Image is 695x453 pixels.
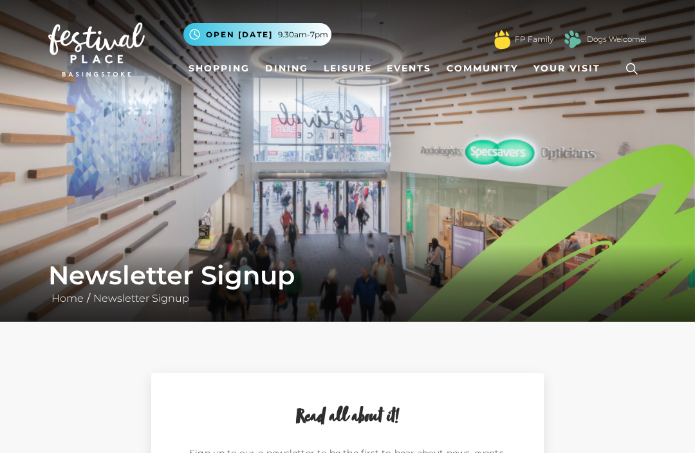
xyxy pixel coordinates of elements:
button: Open [DATE] 9.30am-7pm [183,23,331,46]
span: Your Visit [533,62,600,75]
a: FP Family [515,33,553,45]
a: Events [382,57,436,80]
div: / [39,260,656,306]
h1: Newsletter Signup [48,260,647,291]
a: Your Visit [528,57,612,80]
img: Festival Place Logo [48,23,145,77]
span: 9.30am-7pm [278,29,328,41]
span: Open [DATE] [206,29,273,41]
a: Newsletter Signup [90,292,192,304]
a: Home [48,292,87,304]
a: Dogs Welcome! [587,33,647,45]
h2: Read all about it! [183,405,512,430]
a: Leisure [319,57,377,80]
a: Community [441,57,523,80]
a: Shopping [183,57,255,80]
a: Dining [260,57,313,80]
